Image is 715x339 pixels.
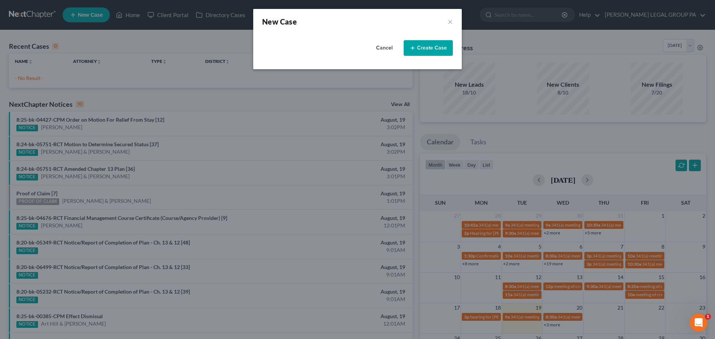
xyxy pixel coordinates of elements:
iframe: Intercom live chat [690,314,708,332]
span: 1 [705,314,711,320]
strong: New Case [262,17,297,26]
button: Cancel [368,41,401,55]
button: Create Case [404,40,453,56]
button: × [448,16,453,27]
